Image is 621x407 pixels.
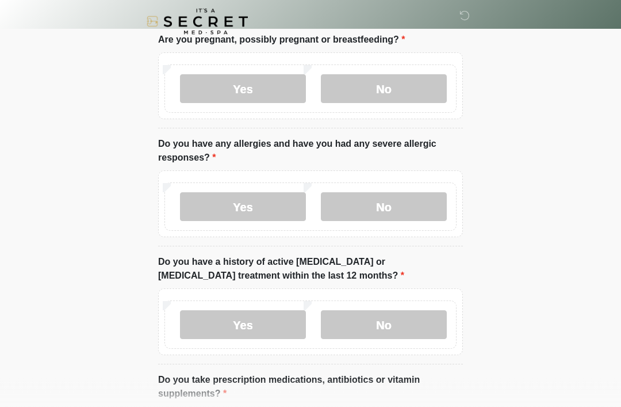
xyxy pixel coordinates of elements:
[158,374,463,401] label: Do you take prescription medications, antibiotics or vitamin supplements?
[321,311,447,340] label: No
[180,311,306,340] label: Yes
[158,256,463,283] label: Do you have a history of active [MEDICAL_DATA] or [MEDICAL_DATA] treatment within the last 12 mon...
[321,75,447,104] label: No
[180,193,306,222] label: Yes
[180,75,306,104] label: Yes
[158,138,463,165] label: Do you have any allergies and have you had any severe allergic responses?
[147,9,248,35] img: It's A Secret Med Spa Logo
[321,193,447,222] label: No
